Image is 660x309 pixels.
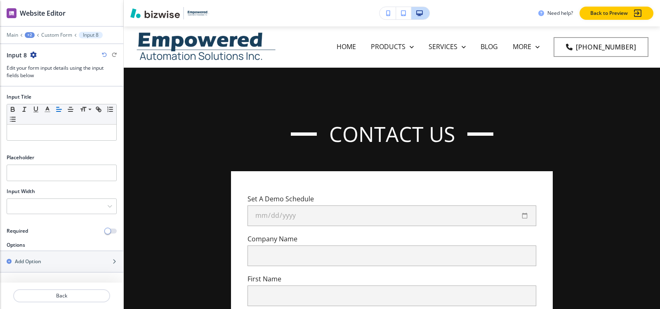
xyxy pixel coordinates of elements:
[547,9,573,17] h3: Need help?
[337,42,356,52] p: HOME
[7,154,34,161] h2: Placeholder
[513,42,531,52] p: MORE
[187,10,210,16] img: Your Logo
[14,292,109,300] p: Back
[7,188,35,195] h2: Input Width
[83,32,99,38] p: Input 8
[79,32,103,38] button: Input 8
[7,8,16,18] img: editor icon
[13,289,110,302] button: Back
[7,32,18,38] button: Main
[7,64,117,79] h3: Edit your form input details using the input fields below
[25,32,35,38] button: +2
[590,9,628,17] p: Back to Preview
[371,42,405,52] p: PRODUCTS
[329,120,455,148] h3: Contact Us
[481,42,498,52] p: BLOG
[7,93,31,101] h2: Input Title
[7,51,27,59] h2: Input 8
[15,258,41,265] h2: Add Option
[136,29,276,64] img: Empowered Automation Solutions Inc.
[247,274,536,284] p: First Name
[20,8,66,18] h2: Website Editor
[7,227,28,235] h2: Required
[7,241,25,249] h2: Options
[247,234,536,244] p: Company Name
[41,32,72,38] button: Custom Form
[247,194,536,204] p: Set A Demo Schedule
[554,37,648,57] a: [PHONE_NUMBER]
[580,7,653,20] button: Back to Preview
[130,8,180,18] img: Bizwise Logo
[429,42,457,52] p: SERVICES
